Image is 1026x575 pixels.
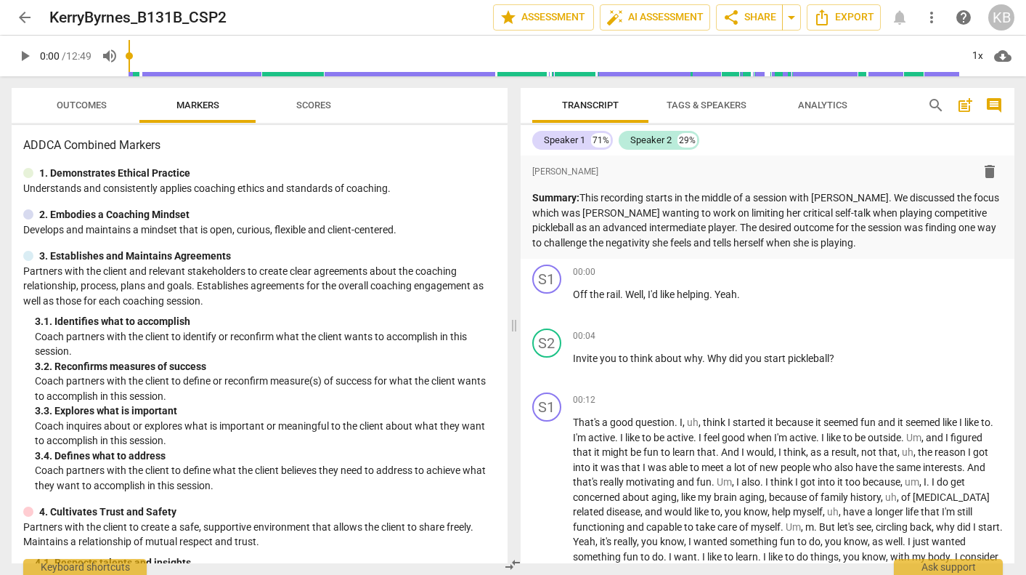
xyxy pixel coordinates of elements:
span: active [667,432,693,443]
span: longer [875,506,905,518]
span: as [810,446,823,458]
p: Coach partners with the client to define or reconfirm measure(s) of success for what the client w... [35,374,496,403]
div: Change speaker [532,329,561,358]
span: really [600,476,626,488]
span: back [910,521,932,533]
span: But [819,521,837,533]
span: why [684,353,702,364]
span: who [813,462,834,473]
span: think [770,476,795,488]
span: And [967,462,985,473]
span: active [588,432,615,443]
span: help [955,9,972,26]
span: seemed [905,417,942,428]
span: a [867,506,875,518]
span: . [615,432,620,443]
span: . [927,476,932,488]
span: . [675,417,680,428]
span: / 12:49 [62,50,91,62]
span: still [957,506,972,518]
span: . [760,476,765,488]
span: Transcript [562,100,619,110]
span: That's [573,417,602,428]
span: Yeah [573,536,595,547]
span: that [697,446,716,458]
span: was [648,462,669,473]
span: I [968,446,973,458]
span: fun [860,417,878,428]
span: that [573,446,594,458]
span: myself [751,521,781,533]
button: Search [924,94,948,117]
span: meet [701,462,726,473]
span: learn [672,446,697,458]
p: 2. Embodies a Coaching Mindset [39,207,190,222]
span: I [728,417,733,428]
span: like [826,432,843,443]
div: 71% [591,133,611,148]
span: get [950,476,965,488]
span: , [595,536,600,547]
p: 4. Cultivates Trust and Safety [39,504,176,520]
span: of [739,521,751,533]
span: to [843,432,855,443]
span: , [897,446,902,458]
span: help [772,506,793,518]
span: compare_arrows [504,556,521,574]
span: , [774,446,778,458]
span: . [781,521,786,533]
span: [MEDICAL_DATA] [913,491,990,503]
span: think [783,446,806,458]
span: and [926,432,945,443]
div: Change speaker [532,265,561,294]
span: [PERSON_NAME] [532,166,598,178]
span: start [978,521,1000,533]
span: m [805,521,814,533]
span: interests [923,462,962,473]
span: I [699,432,704,443]
span: Filler word [902,446,913,458]
span: did [729,353,745,364]
span: , [932,521,936,533]
span: 00:00 [573,266,595,278]
span: to [642,432,654,443]
span: share [722,9,740,26]
span: people [781,462,813,473]
span: not [861,446,879,458]
span: of [809,491,821,503]
span: pickleball [788,353,829,364]
span: like [625,432,642,443]
span: , [857,446,861,458]
span: capable [646,521,684,533]
span: I'd [648,289,660,300]
span: figured [950,432,982,443]
button: Export [807,4,881,31]
span: , [699,417,703,428]
span: got [800,476,818,488]
div: 3. 2. Reconfirms measures of success [35,359,496,374]
span: . [620,289,625,300]
button: KB [988,4,1014,31]
span: , [768,506,772,518]
span: good [722,432,747,443]
span: 0:00 [40,50,60,62]
span: did [957,521,973,533]
span: , [871,521,876,533]
span: it [768,417,775,428]
span: I [795,476,800,488]
p: Develops and maintains a mindset that is open, curious, flexible and client-centered. [23,222,496,238]
span: like [660,289,677,300]
span: like [694,506,711,518]
span: , [677,491,681,503]
span: Share [722,9,776,26]
span: and [645,506,664,518]
div: 1x [964,44,991,68]
span: . [702,353,707,364]
span: take [696,521,717,533]
span: I [765,476,770,488]
span: Filler word [906,432,921,443]
span: star [500,9,517,26]
span: think [703,417,728,428]
span: reason [935,446,968,458]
